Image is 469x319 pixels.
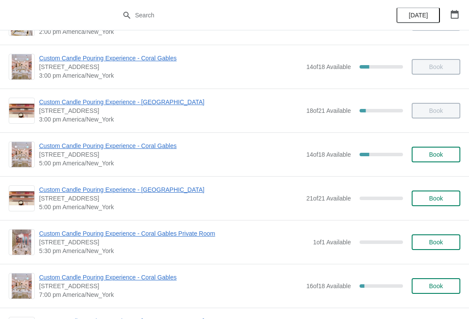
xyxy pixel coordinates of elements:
[39,229,309,238] span: Custom Candle Pouring Experience - Coral Gables Private Room
[12,54,32,79] img: Custom Candle Pouring Experience - Coral Gables | 154 Giralda Avenue, Coral Gables, FL, USA | 3:0...
[306,195,351,202] span: 21 of 21 Available
[396,7,440,23] button: [DATE]
[39,247,309,255] span: 5:30 pm America/New_York
[39,27,302,36] span: 2:00 pm America/New_York
[39,282,302,290] span: [STREET_ADDRESS]
[39,106,302,115] span: [STREET_ADDRESS]
[39,290,302,299] span: 7:00 pm America/New_York
[39,71,302,80] span: 3:00 pm America/New_York
[412,147,460,162] button: Book
[429,151,443,158] span: Book
[135,7,352,23] input: Search
[39,203,302,211] span: 5:00 pm America/New_York
[429,195,443,202] span: Book
[39,185,302,194] span: Custom Candle Pouring Experience - [GEOGRAPHIC_DATA]
[306,151,351,158] span: 14 of 18 Available
[39,273,302,282] span: Custom Candle Pouring Experience - Coral Gables
[12,142,32,167] img: Custom Candle Pouring Experience - Coral Gables | 154 Giralda Avenue, Coral Gables, FL, USA | 5:0...
[39,159,302,168] span: 5:00 pm America/New_York
[409,12,428,19] span: [DATE]
[306,283,351,289] span: 16 of 18 Available
[429,239,443,246] span: Book
[39,62,302,71] span: [STREET_ADDRESS]
[12,230,31,255] img: Custom Candle Pouring Experience - Coral Gables Private Room | 154 Giralda Avenue, Coral Gables, ...
[313,239,351,246] span: 1 of 1 Available
[39,141,302,150] span: Custom Candle Pouring Experience - Coral Gables
[412,234,460,250] button: Book
[412,191,460,206] button: Book
[39,98,302,106] span: Custom Candle Pouring Experience - [GEOGRAPHIC_DATA]
[12,273,32,299] img: Custom Candle Pouring Experience - Coral Gables | 154 Giralda Avenue, Coral Gables, FL, USA | 7:0...
[306,107,351,114] span: 18 of 21 Available
[39,238,309,247] span: [STREET_ADDRESS]
[39,150,302,159] span: [STREET_ADDRESS]
[9,191,34,206] img: Custom Candle Pouring Experience - Fort Lauderdale | 914 East Las Olas Boulevard, Fort Lauderdale...
[306,63,351,70] span: 14 of 18 Available
[429,283,443,289] span: Book
[412,278,460,294] button: Book
[39,115,302,124] span: 3:00 pm America/New_York
[39,54,302,62] span: Custom Candle Pouring Experience - Coral Gables
[39,194,302,203] span: [STREET_ADDRESS]
[9,104,34,118] img: Custom Candle Pouring Experience - Fort Lauderdale | 914 East Las Olas Boulevard, Fort Lauderdale...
